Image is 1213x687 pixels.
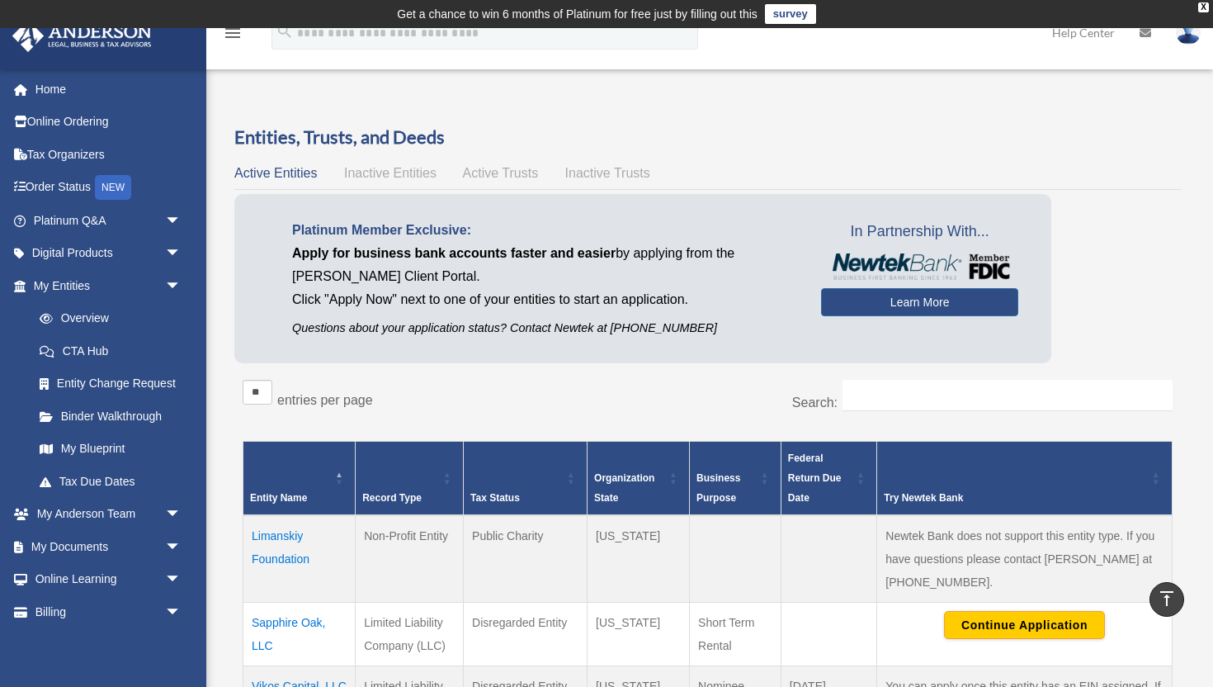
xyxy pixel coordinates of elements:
img: User Pic [1176,21,1201,45]
span: Tax Status [470,492,520,504]
p: Questions about your application status? Contact Newtek at [PHONE_NUMBER] [292,318,796,339]
img: NewtekBankLogoSM.png [829,253,1010,280]
span: Active Trusts [463,166,539,180]
td: [US_STATE] [588,602,690,666]
th: Try Newtek Bank : Activate to sort [877,441,1173,515]
a: My Entitiesarrow_drop_down [12,269,198,302]
a: Platinum Q&Aarrow_drop_down [12,204,206,237]
a: Tax Organizers [12,138,206,171]
a: Billingarrow_drop_down [12,595,206,628]
span: Organization State [594,472,654,504]
a: Entity Change Request [23,367,198,400]
span: Inactive Trusts [565,166,650,180]
a: Order StatusNEW [12,171,206,205]
i: search [276,22,294,40]
th: Record Type: Activate to sort [356,441,464,515]
th: Tax Status: Activate to sort [464,441,588,515]
a: Overview [23,302,190,335]
span: arrow_drop_down [165,269,198,303]
td: Limited Liability Company (LLC) [356,602,464,666]
th: Federal Return Due Date: Activate to sort [781,441,876,515]
span: arrow_drop_down [165,237,198,271]
a: Events Calendar [12,628,206,661]
td: Public Charity [464,515,588,603]
span: Record Type [362,492,422,504]
span: Active Entities [234,166,317,180]
td: Non-Profit Entity [356,515,464,603]
td: Limanskiy Foundation [243,515,356,603]
span: Entity Name [250,492,307,504]
div: Try Newtek Bank [884,488,1147,508]
span: arrow_drop_down [165,563,198,597]
span: arrow_drop_down [165,204,198,238]
p: Platinum Member Exclusive: [292,219,796,242]
a: Digital Productsarrow_drop_down [12,237,206,270]
div: close [1198,2,1209,12]
a: vertical_align_top [1149,582,1184,617]
span: Business Purpose [696,472,740,504]
a: My Anderson Teamarrow_drop_down [12,498,206,531]
th: Business Purpose: Activate to sort [690,441,781,515]
th: Entity Name: Activate to invert sorting [243,441,356,515]
span: Inactive Entities [344,166,437,180]
a: CTA Hub [23,334,198,367]
label: entries per page [277,393,373,407]
span: arrow_drop_down [165,595,198,629]
div: NEW [95,175,131,200]
a: survey [765,4,816,24]
span: arrow_drop_down [165,498,198,532]
h3: Entities, Trusts, and Deeds [234,125,1181,150]
p: by applying from the [PERSON_NAME] Client Portal. [292,242,796,288]
span: In Partnership With... [821,219,1018,245]
span: arrow_drop_down [165,530,198,564]
a: Binder Walkthrough [23,400,198,433]
div: Get a chance to win 6 months of Platinum for free just by filling out this [397,4,758,24]
p: Click "Apply Now" next to one of your entities to start an application. [292,288,796,311]
td: Newtek Bank does not support this entity type. If you have questions please contact [PERSON_NAME]... [877,515,1173,603]
i: menu [223,23,243,43]
td: [US_STATE] [588,515,690,603]
td: Disregarded Entity [464,602,588,666]
a: Learn More [821,288,1018,316]
a: My Documentsarrow_drop_down [12,530,206,563]
a: Home [12,73,206,106]
td: Short Term Rental [690,602,781,666]
th: Organization State: Activate to sort [588,441,690,515]
td: Sapphire Oak, LLC [243,602,356,666]
a: menu [223,29,243,43]
span: Federal Return Due Date [788,452,842,504]
a: Tax Due Dates [23,465,198,498]
a: Online Learningarrow_drop_down [12,563,206,596]
i: vertical_align_top [1157,589,1177,609]
label: Search: [792,396,838,410]
a: Online Ordering [12,106,206,139]
a: My Blueprint [23,433,198,466]
button: Continue Application [944,611,1105,639]
span: Apply for business bank accounts faster and easier [292,246,616,260]
img: Anderson Advisors Platinum Portal [7,20,157,52]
